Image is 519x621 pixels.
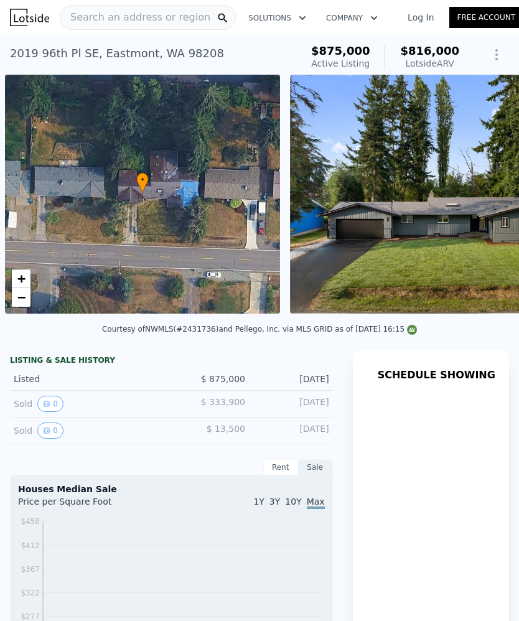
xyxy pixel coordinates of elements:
[407,325,417,335] img: NWMLS Logo
[17,289,26,305] span: −
[311,58,370,68] span: Active Listing
[136,172,149,194] div: •
[285,497,301,507] span: 10Y
[255,396,329,412] div: [DATE]
[400,44,459,57] span: $816,000
[307,497,325,509] span: Max
[102,325,417,334] div: Courtesy of NWMLS (#2431736) and Pellego, Inc. via MLS GRID as of [DATE] 16:15
[14,373,161,385] div: Listed
[18,495,171,515] div: Price per Square Foot
[21,589,40,597] tspan: $322
[238,7,316,29] button: Solutions
[14,423,161,439] div: Sold
[255,423,329,439] div: [DATE]
[253,497,264,507] span: 1Y
[298,459,333,475] div: Sale
[269,497,280,507] span: 3Y
[393,11,449,24] a: Log In
[136,174,149,185] span: •
[14,396,161,412] div: Sold
[60,10,210,25] span: Search an address or region
[17,271,26,286] span: +
[21,517,40,526] tspan: $458
[378,368,495,383] h1: SCHEDULE SHOWING
[311,44,370,57] span: $875,000
[10,45,224,62] div: 2019 96th Pl SE , Eastmont , WA 98208
[37,396,63,412] button: View historical data
[12,288,30,307] a: Zoom out
[10,9,49,26] img: Lotside
[263,459,298,475] div: Rent
[37,423,63,439] button: View historical data
[21,541,40,550] tspan: $412
[12,269,30,288] a: Zoom in
[18,483,325,495] div: Houses Median Sale
[21,612,40,621] tspan: $277
[21,565,40,574] tspan: $367
[255,373,329,385] div: [DATE]
[201,374,245,384] span: $ 875,000
[207,424,245,434] span: $ 13,500
[400,57,459,70] div: Lotside ARV
[484,42,509,67] button: Show Options
[316,7,388,29] button: Company
[201,397,245,407] span: $ 333,900
[10,355,333,368] div: LISTING & SALE HISTORY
